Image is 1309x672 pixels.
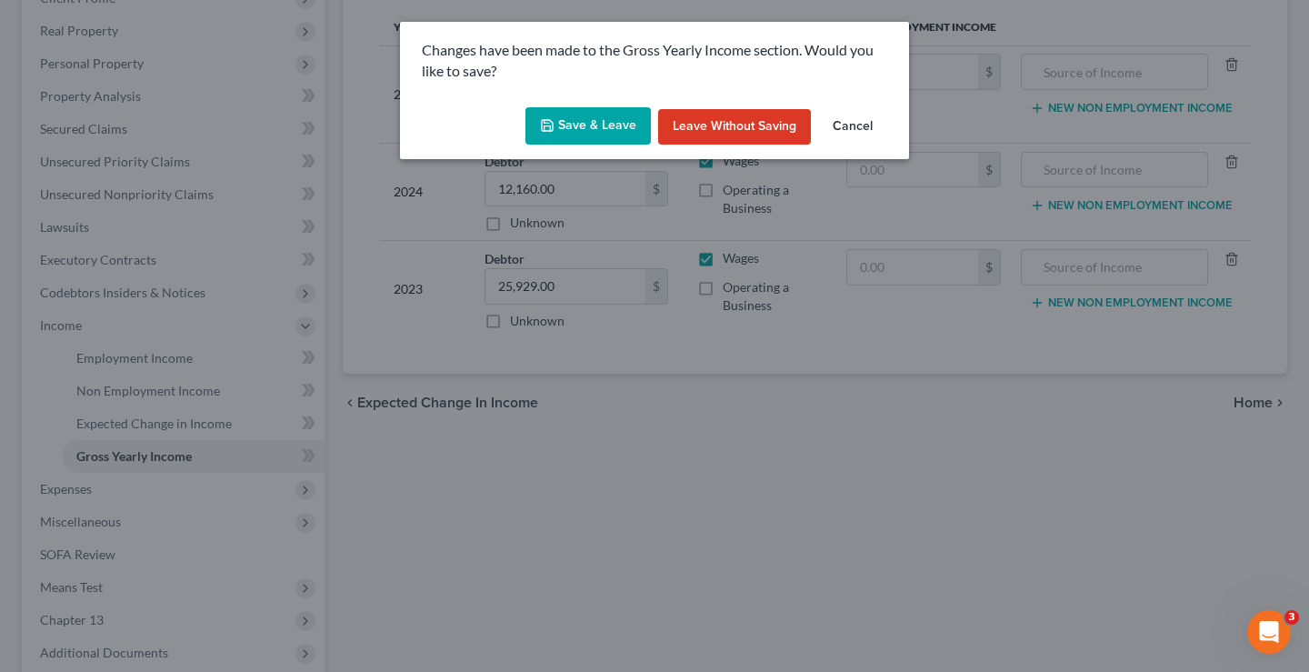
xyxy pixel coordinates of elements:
[658,109,811,145] button: Leave without Saving
[818,109,887,145] button: Cancel
[1284,610,1299,625] span: 3
[525,107,651,145] button: Save & Leave
[1247,610,1291,654] iframe: Intercom live chat
[422,40,887,82] p: Changes have been made to the Gross Yearly Income section. Would you like to save?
